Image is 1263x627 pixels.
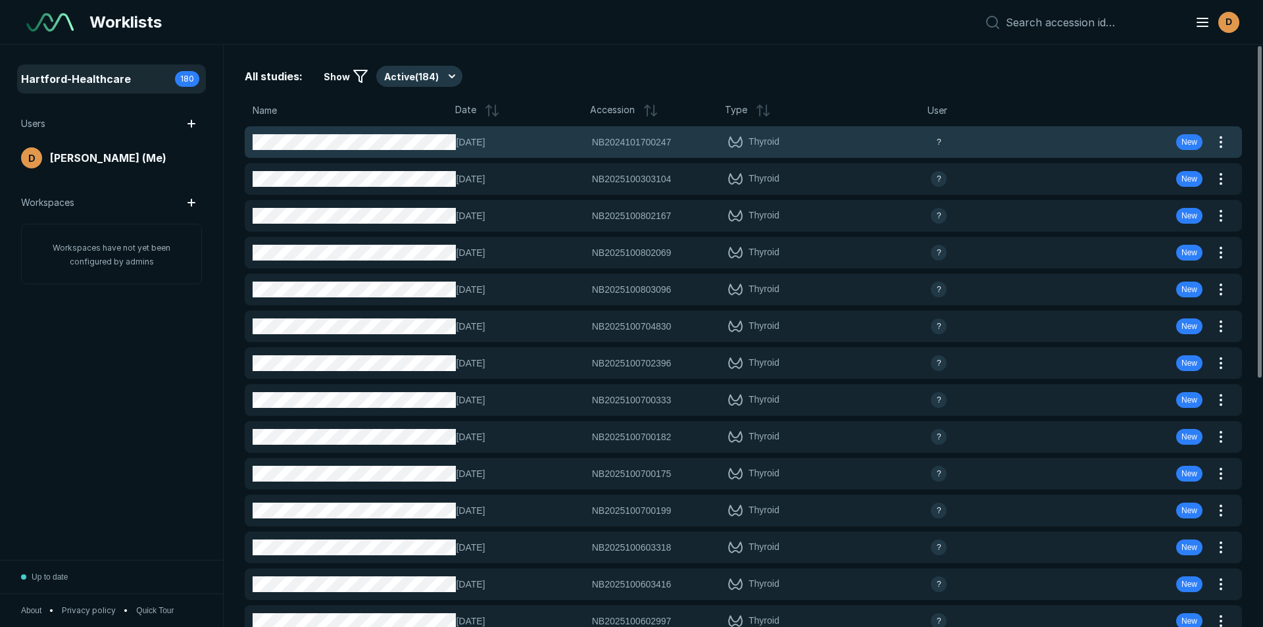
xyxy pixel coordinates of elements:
div: avatar-name [931,355,947,371]
span: Worklists [89,11,162,34]
span: Up to date [32,571,68,583]
span: Thyroid [749,171,780,187]
span: Thyroid [749,392,780,408]
button: Active(184) [376,66,462,87]
div: avatar-name [931,208,947,224]
button: [DATE]NB2025100700333Thyroidavatar-nameNew [245,384,1210,416]
span: NB2025100603416 [592,577,672,591]
button: Quick Tour [136,605,174,616]
div: avatar-name [931,576,947,592]
span: Hartford-Healthcare [21,71,131,87]
span: New [1181,173,1197,185]
span: [DATE] [456,319,583,334]
div: avatar-name [931,171,947,187]
span: Type [725,103,747,118]
div: avatar-name [1218,12,1239,33]
span: About [21,605,41,616]
div: New [1176,355,1202,371]
span: NB2025100700199 [592,503,672,518]
span: New [1181,136,1197,148]
div: New [1176,171,1202,187]
div: avatar-name [931,429,947,445]
span: [DATE] [456,466,583,481]
span: Name [253,103,277,118]
span: [DATE] [456,209,583,223]
button: [DATE]NB2025100704830Thyroidavatar-nameNew [245,311,1210,342]
span: ? [937,431,941,443]
span: Thyroid [749,208,780,224]
span: ? [937,541,941,553]
span: D [28,151,36,165]
span: NB2025100803096 [592,282,672,297]
span: New [1181,615,1197,627]
div: avatar-name [931,392,947,408]
button: Up to date [21,561,68,593]
span: [DATE] [456,503,583,518]
span: NB2025100704830 [592,319,672,334]
div: New [1176,318,1202,334]
span: NB2025100702396 [592,356,672,370]
div: New [1176,134,1202,150]
span: NB2025100603318 [592,540,672,555]
span: ? [937,136,941,148]
span: Thyroid [749,503,780,518]
span: ? [937,468,941,480]
span: New [1181,468,1197,480]
div: 180 [175,71,199,87]
div: New [1176,208,1202,224]
span: NB2025100700175 [592,466,672,481]
div: avatar-name [931,466,947,482]
div: New [1176,392,1202,408]
span: [DATE] [456,135,583,149]
div: avatar-name [931,503,947,518]
button: [DATE]NB2025100803096Thyroidavatar-nameNew [245,274,1210,305]
span: New [1181,505,1197,516]
span: NB2024101700247 [592,135,672,149]
span: Thyroid [749,134,780,150]
span: NB2025100700333 [592,393,672,407]
span: Accession [590,103,635,118]
span: New [1181,578,1197,590]
span: Show [324,70,350,84]
span: New [1181,357,1197,369]
span: All studies: [245,68,303,84]
button: avatar-name [1187,9,1242,36]
span: User [928,103,947,118]
span: NB2025100802069 [592,245,672,260]
div: avatar-name [21,147,42,168]
span: • [124,605,128,616]
button: [DATE]NB2025100702396Thyroidavatar-nameNew [245,347,1210,379]
a: See-Mode Logo [21,8,79,37]
span: [DATE] [456,356,583,370]
span: [DATE] [456,245,583,260]
div: avatar-name [931,539,947,555]
span: Thyroid [749,355,780,371]
div: avatar-name [931,318,947,334]
button: [DATE]NB2025100802167Thyroidavatar-nameNew [245,200,1210,232]
div: avatar-name [931,245,947,261]
span: ? [937,173,941,185]
span: New [1181,541,1197,553]
span: Thyroid [749,282,780,297]
button: [DATE]NB2025100700175Thyroidavatar-nameNew [245,458,1210,489]
span: New [1181,394,1197,406]
span: New [1181,247,1197,259]
span: NB2025100802167 [592,209,672,223]
span: Thyroid [749,576,780,592]
span: Workspaces have not yet been configured by admins [53,243,170,266]
span: [PERSON_NAME] (Me) [50,150,166,166]
span: NB2025100303104 [592,172,672,186]
button: [DATE]NB2025100700199Thyroidavatar-nameNew [245,495,1210,526]
div: New [1176,429,1202,445]
span: ? [937,394,941,406]
span: ? [937,320,941,332]
span: 180 [180,73,194,85]
span: [DATE] [456,430,583,444]
span: Thyroid [749,466,780,482]
span: [DATE] [456,393,583,407]
div: New [1176,282,1202,297]
div: New [1176,576,1202,592]
span: NB2025100700182 [592,430,672,444]
button: [DATE]NB2025100303104Thyroidavatar-nameNew [245,163,1210,195]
